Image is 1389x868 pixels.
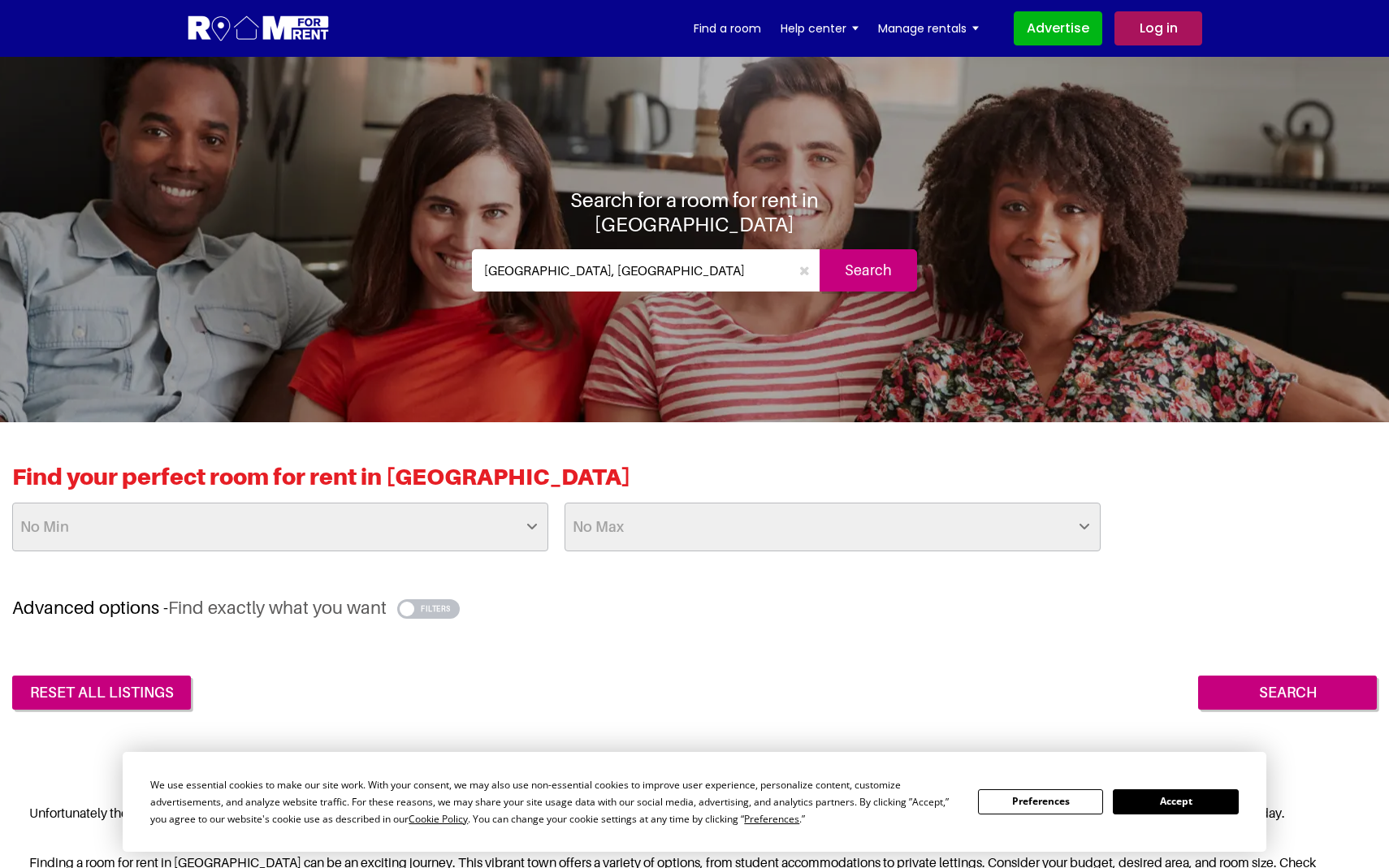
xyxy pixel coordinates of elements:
a: Advertise [1014,11,1102,45]
a: Find a room [694,16,761,41]
span: Cookie Policy [409,812,468,826]
span: Preferences [744,812,799,826]
button: Accept [1113,789,1238,814]
img: Logo for Room for Rent, featuring a welcoming design with a house icon and modern typography [187,14,331,44]
input: Search [820,249,917,291]
input: Search [1198,676,1377,710]
div: Cookie Consent Prompt [123,752,1266,852]
a: Help center [781,16,859,41]
span: Find exactly what you want [168,597,387,618]
h1: Search for a room for rent in [GEOGRAPHIC_DATA] [472,188,917,236]
input: Where do you want to live. Search by town or postcode [472,249,790,291]
div: Unfortunately there are no rooms currently available based on your search criteria. You can try t... [12,795,1377,831]
a: Manage rentals [878,16,979,41]
a: Log in [1114,11,1202,45]
button: Preferences [978,789,1103,814]
div: We use essential cookies to make our site work. With your consent, we may also use non-essential ... [150,776,958,827]
h2: Find your perfect room for rent in [GEOGRAPHIC_DATA] [12,463,1377,503]
h3: Advanced options - [12,597,1377,619]
a: reset all listings [12,676,191,710]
